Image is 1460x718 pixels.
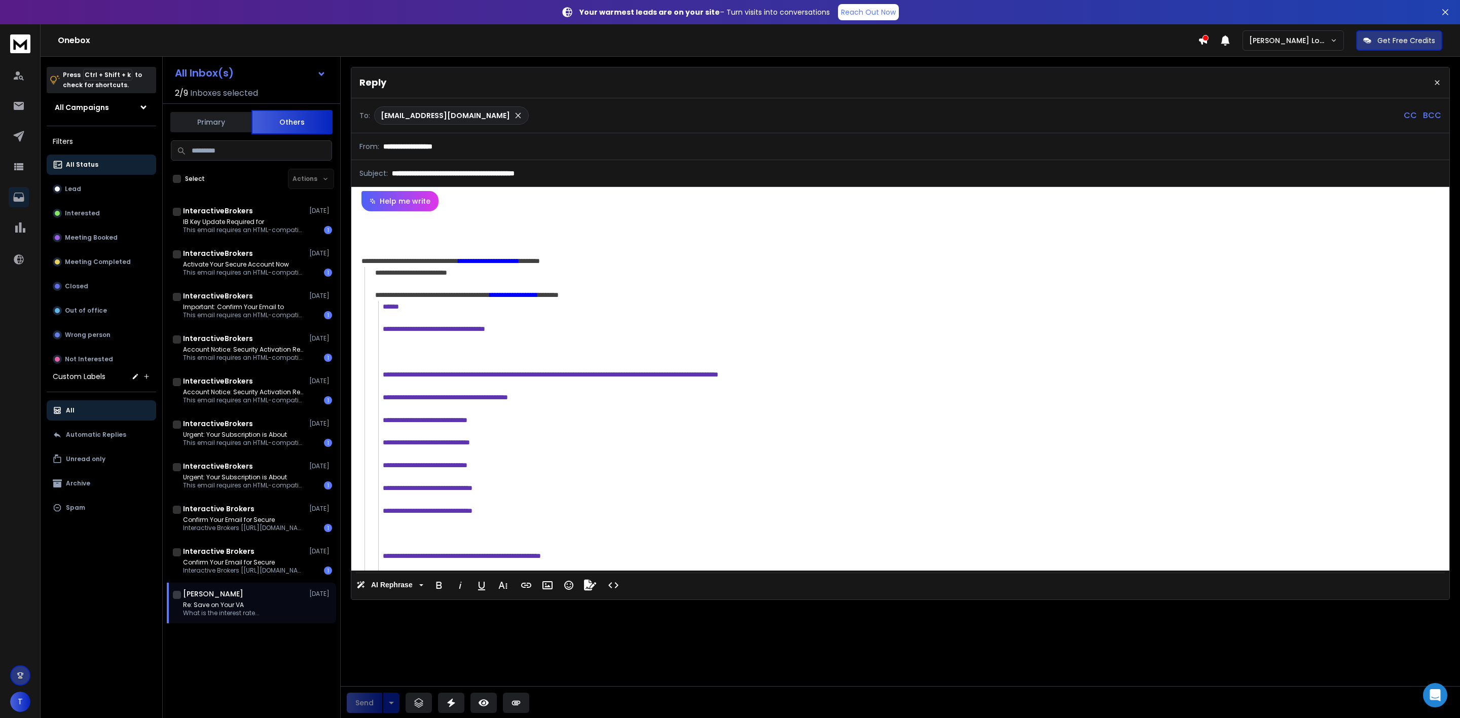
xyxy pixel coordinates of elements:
[65,331,111,339] p: Wrong person
[309,377,332,385] p: [DATE]
[47,228,156,248] button: Meeting Booked
[65,307,107,315] p: Out of office
[66,406,75,414] p: All
[451,575,470,595] button: Italic (Ctrl+I)
[66,479,90,487] p: Archive
[47,325,156,345] button: Wrong person
[47,300,156,321] button: Out of office
[55,102,109,112] h1: All Campaigns
[309,462,332,470] p: [DATE]
[47,276,156,296] button: Closed
[381,110,510,121] p: [EMAIL_ADDRESS][DOMAIN_NAME]
[190,87,258,99] h3: Inboxes selected
[841,7,896,17] p: Reach Out Now
[359,141,379,152] p: From:
[309,207,332,215] p: [DATE]
[183,218,305,226] p: IB Key Update Required for
[183,516,305,524] p: Confirm Your Email for Secure
[359,168,388,178] p: Subject:
[183,546,254,556] h1: Interactive Brokers
[309,590,332,598] p: [DATE]
[65,282,88,290] p: Closed
[183,504,254,514] h1: Interactive Brokers
[309,334,332,343] p: [DATE]
[47,97,156,118] button: All Campaigns
[251,110,333,134] button: Others
[185,175,205,183] label: Select
[183,376,253,386] h1: InteractiveBrokers
[1377,35,1435,46] p: Get Free Credits
[183,431,305,439] p: Urgent: Your Subscription is About
[183,558,305,566] p: Confirm Your Email for Secure
[183,333,253,344] h1: InteractiveBrokers
[167,63,334,83] button: All Inbox(s)
[10,692,30,712] button: T
[183,311,305,319] p: This email requires an HTML-compatible
[324,354,332,362] div: 1
[309,249,332,257] p: [DATE]
[538,575,557,595] button: Insert Image (Ctrl+P)
[183,601,260,609] p: Re: Save on Your VA
[47,400,156,421] button: All
[309,505,332,513] p: [DATE]
[354,575,425,595] button: AI Rephrase
[429,575,449,595] button: Bold (Ctrl+B)
[183,354,305,362] p: This email requires an HTML-compatible
[183,473,305,481] p: Urgent: Your Subscription is About
[183,206,253,216] h1: InteractiveBrokers
[47,203,156,223] button: Interested
[309,547,332,555] p: [DATE]
[324,311,332,319] div: 1
[1423,109,1441,122] p: BCC
[53,371,105,382] h3: Custom Labels
[83,69,132,81] span: Ctrl + Shift + k
[183,461,253,471] h1: InteractiveBrokers
[183,260,305,269] p: Activate Your Secure Account Now
[47,449,156,469] button: Unread only
[65,185,81,193] p: Lead
[309,420,332,428] p: [DATE]
[183,291,253,301] h1: InteractiveBrokers
[309,292,332,300] p: [DATE]
[361,191,439,211] button: Help me write
[369,581,415,589] span: AI Rephrase
[47,134,156,148] h3: Filters
[47,155,156,175] button: All Status
[65,258,131,266] p: Meeting Completed
[517,575,536,595] button: Insert Link (Ctrl+K)
[324,566,332,575] div: 1
[183,226,305,234] p: This email requires an HTML-compatible
[183,346,305,354] p: Account Notice: Security Activation Required
[47,349,156,369] button: Not Interested
[47,252,156,272] button: Meeting Completed
[1423,683,1447,707] div: Open Intercom Messenger
[47,473,156,494] button: Archive
[472,575,491,595] button: Underline (Ctrl+U)
[63,70,142,90] p: Press to check for shortcuts.
[47,179,156,199] button: Lead
[183,589,243,599] h1: [PERSON_NAME]
[324,226,332,234] div: 1
[170,111,251,133] button: Primary
[183,609,260,617] p: What is the interest rate...
[183,419,253,429] h1: InteractiveBrokers
[324,396,332,404] div: 1
[1356,30,1442,51] button: Get Free Credits
[47,425,156,445] button: Automatic Replies
[1404,109,1417,122] p: CC
[359,110,370,121] p: To:
[175,87,188,99] span: 2 / 9
[493,575,513,595] button: More Text
[579,7,720,17] strong: Your warmest leads are on your site
[175,68,234,78] h1: All Inbox(s)
[66,431,126,439] p: Automatic Replies
[183,248,253,258] h1: InteractiveBrokers
[183,524,305,532] p: Interactive Brokers [[URL][DOMAIN_NAME]] Confirm Your Email for
[10,34,30,53] img: logo
[183,566,305,575] p: Interactive Brokers [[URL][DOMAIN_NAME]] Confirm Your Email for
[183,481,305,489] p: This email requires an HTML-compatible
[324,481,332,489] div: 1
[324,524,332,532] div: 1
[359,75,386,90] p: Reply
